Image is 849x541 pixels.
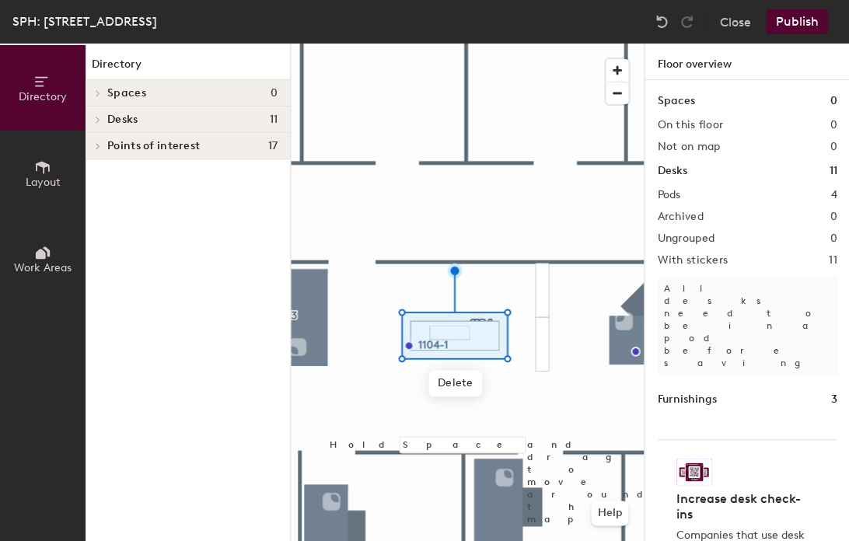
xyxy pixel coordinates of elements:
h2: Archived [657,211,703,223]
h1: Floor overview [645,44,849,80]
h2: With stickers [657,254,728,267]
div: SPH: [STREET_ADDRESS] [12,12,157,31]
span: Delete [428,370,483,396]
h2: 0 [830,211,837,223]
h1: 3 [830,391,837,408]
h2: 0 [830,119,837,131]
h2: 0 [830,141,837,153]
h1: 0 [830,92,837,110]
span: Work Areas [14,261,72,274]
h2: Not on map [657,141,720,153]
span: Spaces [107,87,146,99]
h2: 11 [828,254,837,267]
h2: 0 [830,232,837,245]
span: Directory [19,90,67,103]
h2: Pods [657,189,680,201]
span: 0 [271,87,278,99]
p: All desks need to be in a pod before saving [657,276,837,375]
img: Sticker logo [676,459,711,485]
span: 17 [267,140,278,152]
h1: Desks [657,162,687,180]
span: 11 [269,113,278,126]
h4: Increase desk check-ins [676,491,809,522]
button: Help [591,501,628,525]
img: Undo [654,14,669,30]
button: Close [719,9,750,34]
h2: On this floor [657,119,723,131]
h1: Furnishings [657,391,716,408]
h1: Directory [86,56,290,80]
h1: 11 [829,162,837,180]
span: Layout [26,176,61,189]
img: Redo [679,14,694,30]
span: Desks [107,113,138,126]
h1: Spaces [657,92,694,110]
h2: Ungrouped [657,232,714,245]
button: Publish [766,9,827,34]
span: Points of interest [107,140,200,152]
h2: 4 [830,189,837,201]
